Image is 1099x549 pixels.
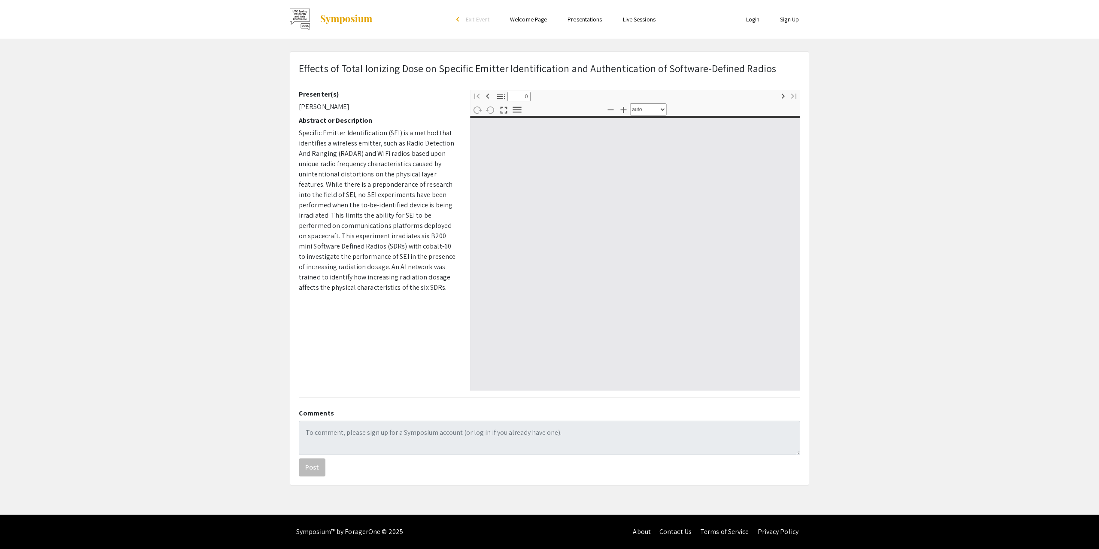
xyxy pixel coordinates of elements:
button: Next Page [776,89,790,102]
button: Last page [786,89,801,102]
input: Page [507,92,531,101]
div: Symposium™ by ForagerOne © 2025 [296,515,403,549]
a: Welcome Page [510,15,547,23]
span: Effects of Total Ionizing Dose on Specific Emitter Identification and Authentication of Software-... [299,61,776,75]
a: Sign Up [780,15,799,23]
a: Live Sessions [623,15,656,23]
button: Zoom In [616,103,631,115]
a: About [633,527,651,536]
img: UTC Spring Research and Arts Conference 2025 [290,9,311,30]
h2: Abstract or Description [299,116,457,124]
a: Login [746,15,760,23]
div: arrow_back_ios [456,17,461,22]
button: Rotate Counterclockwise [483,103,498,116]
h2: Comments [299,409,800,417]
button: Toggle Sidebar [494,90,508,103]
a: Presentations [568,15,602,23]
button: Zoom Out [603,103,618,115]
a: Privacy Policy [758,527,798,536]
img: Symposium by ForagerOne [319,14,373,24]
iframe: Chat [1063,510,1093,543]
p: Specific Emitter Identification (SEI) is a method that identifies a wireless emitter, such as Rad... [299,128,457,293]
button: Rotate Clockwise [470,103,484,116]
button: Tools [510,103,524,116]
a: Terms of Service [700,527,749,536]
button: Previous Page [480,89,495,102]
p: [PERSON_NAME] [299,102,457,112]
span: Exit Event [466,15,489,23]
button: First page [470,89,484,102]
select: Zoom [630,103,666,115]
a: UTC Spring Research and Arts Conference 2025 [290,9,373,30]
a: Contact Us [659,527,692,536]
h2: Presenter(s) [299,90,457,98]
button: Switch to Presentation Mode [496,103,511,115]
button: Post [299,458,325,476]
